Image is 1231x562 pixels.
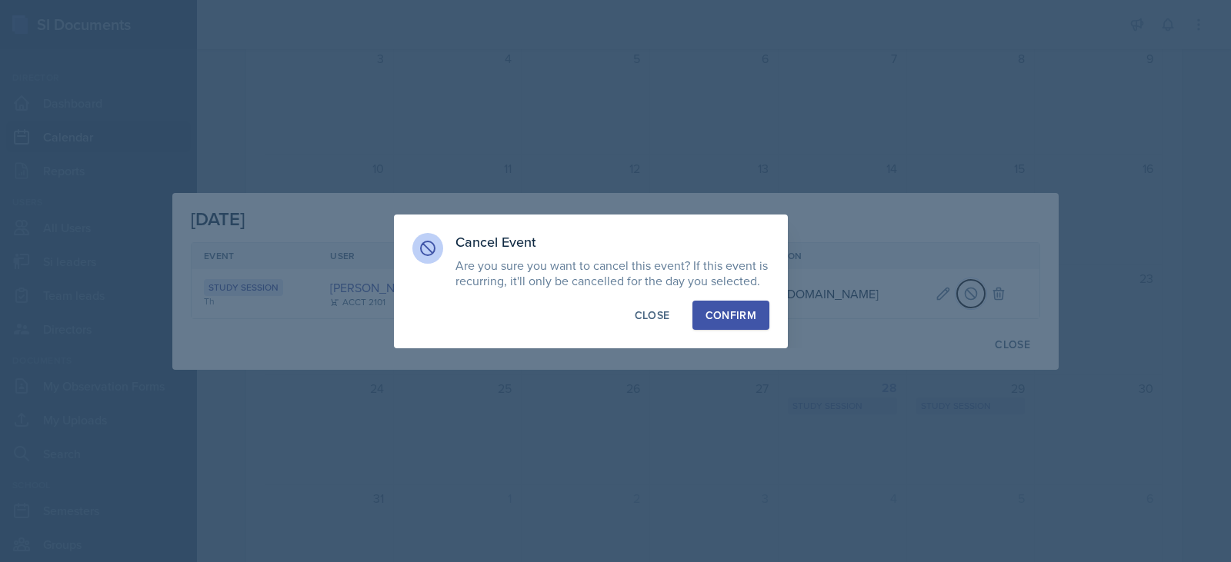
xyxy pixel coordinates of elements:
div: Confirm [706,308,756,323]
h3: Cancel Event [455,233,769,251]
div: Close [635,308,670,323]
button: Close [622,301,683,330]
p: Are you sure you want to cancel this event? If this event is recurring, it'll only be cancelled f... [455,258,769,288]
button: Confirm [692,301,769,330]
